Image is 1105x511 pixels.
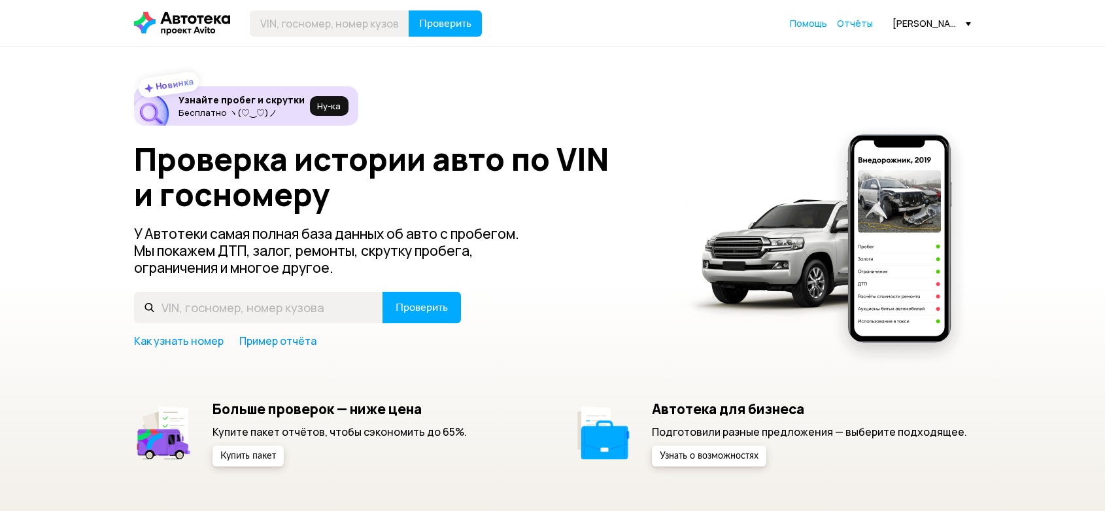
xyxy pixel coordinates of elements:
[892,17,971,29] div: [PERSON_NAME][EMAIL_ADDRESS][DOMAIN_NAME]
[790,17,827,30] a: Помощь
[212,400,467,417] h5: Больше проверок — ниже цена
[837,17,873,29] span: Отчёты
[317,101,341,111] span: Ну‑ка
[652,400,967,417] h5: Автотека для бизнеса
[837,17,873,30] a: Отчёты
[212,446,284,467] button: Купить пакет
[239,334,316,348] a: Пример отчёта
[134,334,224,348] a: Как узнать номер
[155,75,195,92] strong: Новинка
[250,10,409,37] input: VIN, госномер, номер кузова
[178,107,305,118] p: Бесплатно ヽ(♡‿♡)ノ
[396,302,448,313] span: Проверить
[220,451,276,461] span: Купить пакет
[382,292,461,323] button: Проверить
[409,10,482,37] button: Проверить
[652,425,967,439] p: Подготовили разные предложения — выберите подходящее.
[134,292,383,323] input: VIN, госномер, номер кузова
[790,17,827,29] span: Помощь
[652,446,766,467] button: Узнать о возможностях
[419,18,471,29] span: Проверить
[178,94,305,106] h6: Узнайте пробег и скрутки
[134,225,541,276] p: У Автотеки самая полная база данных об авто с пробегом. Мы покажем ДТП, залог, ремонты, скрутку п...
[660,451,758,461] span: Узнать о возможностях
[134,141,666,212] h1: Проверка истории авто по VIN и госномеру
[212,425,467,439] p: Купите пакет отчётов, чтобы сэкономить до 65%.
